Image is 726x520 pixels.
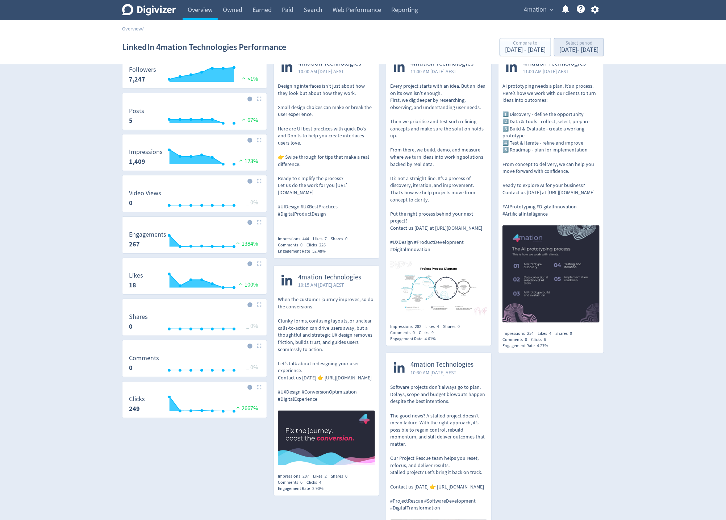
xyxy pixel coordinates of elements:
p: AI prototyping needs a plan. It’s a process. Here’s how we work with our clients to turn ideas in... [502,83,600,217]
span: 0 [525,337,527,342]
div: Impressions [278,473,313,479]
dt: Video Views [129,189,161,197]
img: Placeholder [257,261,262,266]
strong: 0 [129,322,133,331]
span: 0 [300,479,302,485]
img: https://media.cf.digivizer.com/images/linkedin-131998485-urn:li:share:7368108153894273025-2b0ebf3... [502,225,600,323]
div: [DATE] - [DATE] [559,47,598,53]
span: expand_more [548,7,555,13]
div: Impressions [390,324,425,330]
img: Placeholder [257,302,262,307]
div: Likes [425,324,443,330]
svg: Video Views 0 [125,190,264,209]
a: 4mation Technologies10:00 AM [DATE] AESTDesigning interfaces isn’t just about how they look but a... [274,52,379,230]
div: Compare to [505,41,546,47]
span: 11:00 AM [DATE] AEST [410,68,473,75]
span: 123% [237,158,258,165]
img: Placeholder [257,179,262,183]
span: 2 [325,473,327,479]
img: Placeholder [257,138,262,142]
dt: Comments [129,354,159,362]
img: positive-performance.svg [237,281,245,287]
span: 4 [437,324,439,329]
img: positive-performance.svg [234,240,242,246]
span: 0 [458,324,460,329]
img: Placeholder [257,96,262,101]
p: Software projects don’t always go to plan. Delays, scope and budget blowouts happen despite the b... [390,384,487,512]
span: 4mation Technologies [298,273,361,282]
img: Placeholder [257,344,262,348]
div: Impressions [278,236,313,242]
span: _ 0% [246,364,258,371]
dt: Engagements [129,230,166,239]
button: Compare to[DATE] - [DATE] [500,38,551,56]
svg: Shares 0 [125,313,264,333]
span: 0 [413,330,415,336]
span: 207 [302,473,309,479]
p: Every project starts with an idea. But an idea on its own isn’t enough. First, we dig deeper by r... [390,83,487,253]
a: 4mation Technologies11:00 AM [DATE] AESTEvery project starts with an idea. But an idea on its own... [386,52,491,318]
div: Shares [331,473,351,479]
span: 67% [240,117,258,124]
strong: 249 [129,404,140,413]
div: Clicks [306,242,330,248]
img: positive-performance.svg [237,158,245,163]
svg: Engagements 267 [125,231,264,250]
div: Clicks [306,479,325,486]
div: Likes [313,473,331,479]
dt: Posts [129,107,144,115]
span: 444 [302,236,309,242]
span: 0 [345,473,347,479]
span: 4mation Technologies [410,361,473,369]
div: Likes [313,236,331,242]
span: 0 [570,330,572,336]
button: 4mation [521,4,555,16]
strong: 267 [129,240,140,249]
dt: Likes [129,271,143,280]
dt: Impressions [129,148,163,156]
img: Placeholder [257,385,262,390]
a: 4mation Technologies11:00 AM [DATE] AESTAI prototyping needs a plan. It’s a process. Here’s how w... [498,52,604,325]
span: 9 [431,330,434,336]
svg: Followers 7,247 [125,66,264,86]
svg: Impressions 1,409 [125,149,264,168]
img: Placeholder [257,220,262,225]
dt: Shares [129,313,148,321]
img: positive-performance.svg [234,405,242,410]
div: Impressions [502,330,538,337]
span: 6 [544,337,546,342]
span: 10:30 AM [DATE] AEST [410,369,473,376]
span: <1% [240,75,258,83]
span: 2.90% [312,486,324,491]
dt: Clicks [129,395,145,403]
span: 4 [549,330,551,336]
span: _ 0% [246,199,258,206]
div: Clicks [531,337,550,343]
svg: Posts 5 [125,108,264,127]
div: Engagement Rate [278,486,327,492]
div: Shares [555,330,576,337]
span: 10:00 AM [DATE] AEST [298,68,361,75]
img: https://media.cf.digivizer.com/images/linkedin-131998485-urn:li:share:7368109615953211392-a3be58d... [278,411,375,465]
img: positive-performance.svg [240,117,247,122]
div: Engagement Rate [502,343,552,349]
svg: Likes 18 [125,272,264,291]
img: https://media.cf.digivizer.com/images/linkedin-131998485-urn:li:share:7371413092393611264-c514e3b... [390,261,487,316]
div: [DATE] - [DATE] [505,47,546,53]
p: Designing interfaces isn’t just about how they look but about how they work. Small design choices... [278,83,375,217]
div: Engagement Rate [278,248,330,254]
div: Comments [278,242,306,248]
div: Clicks [419,330,438,336]
strong: 18 [129,281,136,290]
span: _ 0% [246,323,258,330]
div: Engagement Rate [390,336,440,342]
strong: 0 [129,363,133,372]
img: positive-performance.svg [240,75,247,81]
strong: 7,247 [129,75,145,84]
span: 52.48% [312,248,326,254]
span: 4mation [524,4,547,16]
span: 0 [300,242,302,248]
div: Likes [538,330,555,337]
div: Comments [502,337,531,343]
span: 100% [237,281,258,288]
